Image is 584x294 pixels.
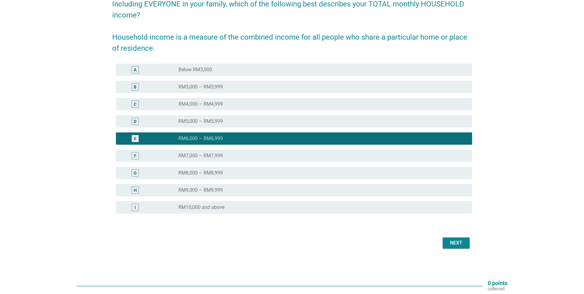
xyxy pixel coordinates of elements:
div: C [134,101,136,108]
div: D [134,118,136,125]
label: RM5,000 – RM5,999 [178,118,223,124]
div: B [134,84,136,90]
label: RM6,000 – RM6,999 [178,135,223,142]
div: G [134,170,137,176]
div: I [135,204,136,211]
button: Next [443,237,470,249]
label: RM7,000 – RM7,999 [178,153,223,159]
p: 0 points [488,280,507,286]
label: RM3,000 – RM3,999 [178,84,223,90]
label: RM4,000 – RM4,999 [178,101,223,107]
label: RM10,000 and above [178,204,224,210]
label: Below RM3,000 [178,67,212,73]
div: H [134,187,137,194]
label: RM9,000 – RM9,999 [178,187,223,193]
div: E [134,135,136,142]
div: A [134,67,136,73]
div: F [134,153,136,159]
label: RM8,000 – RM8,999 [178,170,223,176]
div: Next [448,239,465,247]
p: collected [488,286,507,292]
